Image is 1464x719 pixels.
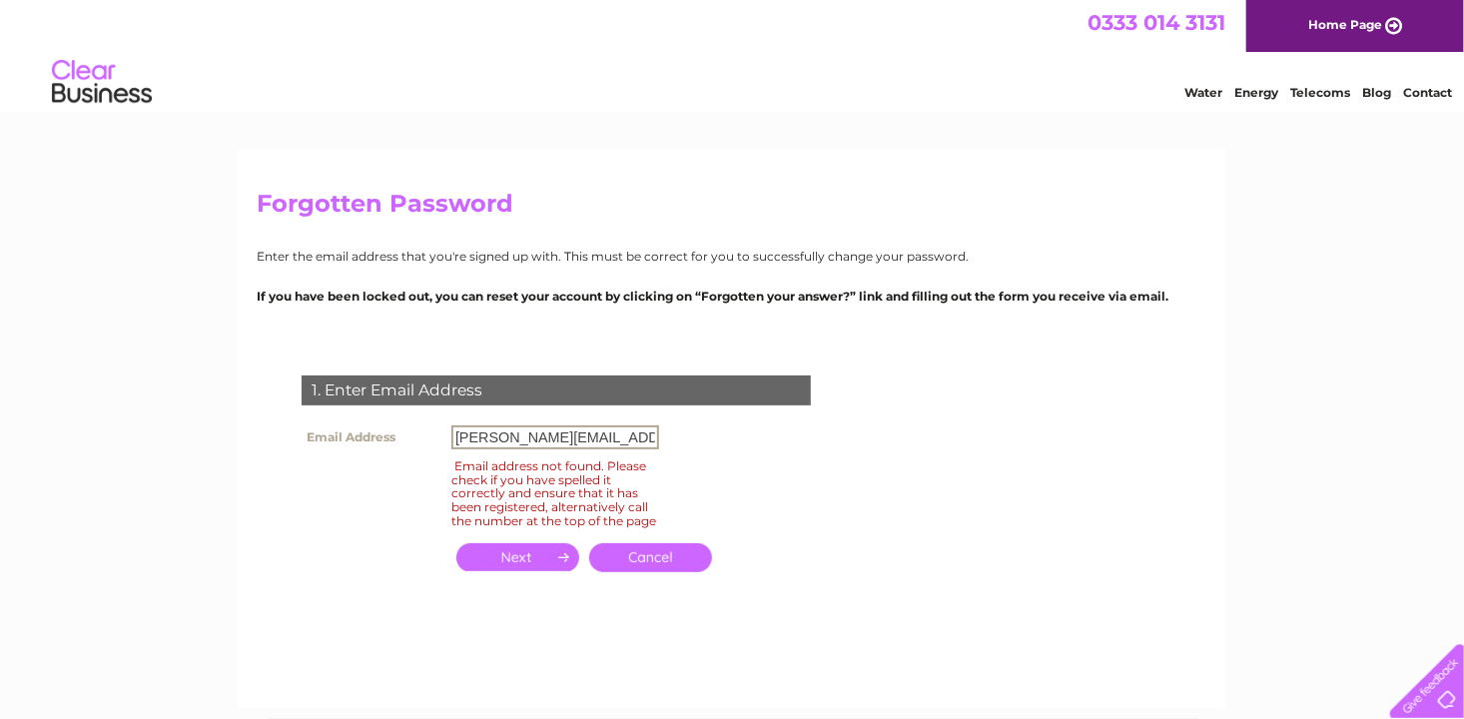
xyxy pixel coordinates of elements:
[302,375,811,405] div: 1. Enter Email Address
[589,543,712,572] a: Cancel
[257,190,1207,228] h2: Forgotten Password
[257,287,1207,306] p: If you have been locked out, you can reset your account by clicking on “Forgotten your answer?” l...
[451,455,659,531] div: Email address not found. Please check if you have spelled it correctly and ensure that it has bee...
[262,11,1205,97] div: Clear Business is a trading name of Verastar Limited (registered in [GEOGRAPHIC_DATA] No. 3667643...
[1184,85,1222,100] a: Water
[1290,85,1350,100] a: Telecoms
[257,247,1207,266] p: Enter the email address that you're signed up with. This must be correct for you to successfully ...
[1403,85,1452,100] a: Contact
[297,420,446,454] th: Email Address
[1234,85,1278,100] a: Energy
[1362,85,1391,100] a: Blog
[1088,10,1225,35] a: 0333 014 3131
[51,52,153,113] img: logo.png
